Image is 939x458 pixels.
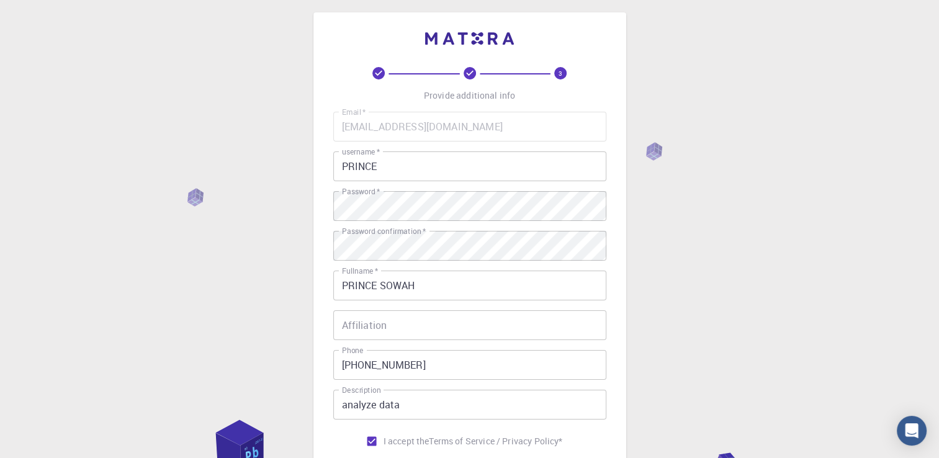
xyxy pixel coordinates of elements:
label: username [342,146,380,157]
p: Provide additional info [424,89,515,102]
label: Phone [342,345,363,356]
div: Open Intercom Messenger [897,416,927,446]
span: I accept the [384,435,429,447]
text: 3 [559,69,562,78]
label: Fullname [342,266,378,276]
a: Terms of Service / Privacy Policy* [429,435,562,447]
label: Email [342,107,366,117]
p: Terms of Service / Privacy Policy * [429,435,562,447]
label: Password [342,186,380,197]
label: Description [342,385,381,395]
label: Password confirmation [342,226,426,236]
